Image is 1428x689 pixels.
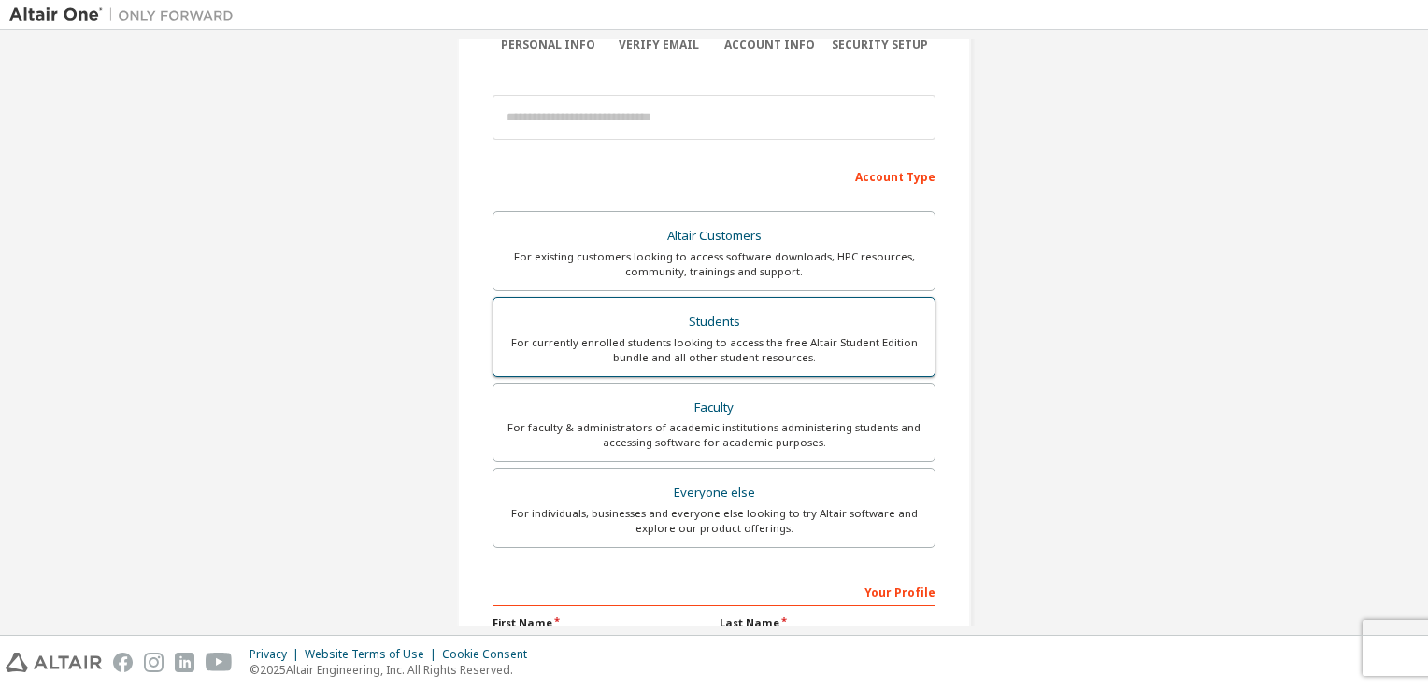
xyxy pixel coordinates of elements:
div: Students [505,309,923,335]
div: For faculty & administrators of academic institutions administering students and accessing softwa... [505,420,923,450]
img: youtube.svg [206,653,233,672]
label: First Name [493,615,708,630]
div: Everyone else [505,480,923,506]
img: facebook.svg [113,653,133,672]
div: Faculty [505,395,923,421]
div: For existing customers looking to access software downloads, HPC resources, community, trainings ... [505,249,923,279]
img: instagram.svg [144,653,164,672]
div: Altair Customers [505,223,923,249]
div: Security Setup [825,37,936,52]
div: For individuals, businesses and everyone else looking to try Altair software and explore our prod... [505,506,923,536]
div: Account Type [493,161,935,190]
div: Privacy [250,647,305,662]
div: Your Profile [493,576,935,606]
p: © 2025 Altair Engineering, Inc. All Rights Reserved. [250,662,538,678]
div: Verify Email [604,37,715,52]
div: Cookie Consent [442,647,538,662]
div: Account Info [714,37,825,52]
label: Last Name [720,615,935,630]
div: Personal Info [493,37,604,52]
div: Website Terms of Use [305,647,442,662]
img: altair_logo.svg [6,653,102,672]
img: linkedin.svg [175,653,194,672]
div: For currently enrolled students looking to access the free Altair Student Edition bundle and all ... [505,335,923,365]
img: Altair One [9,6,243,24]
